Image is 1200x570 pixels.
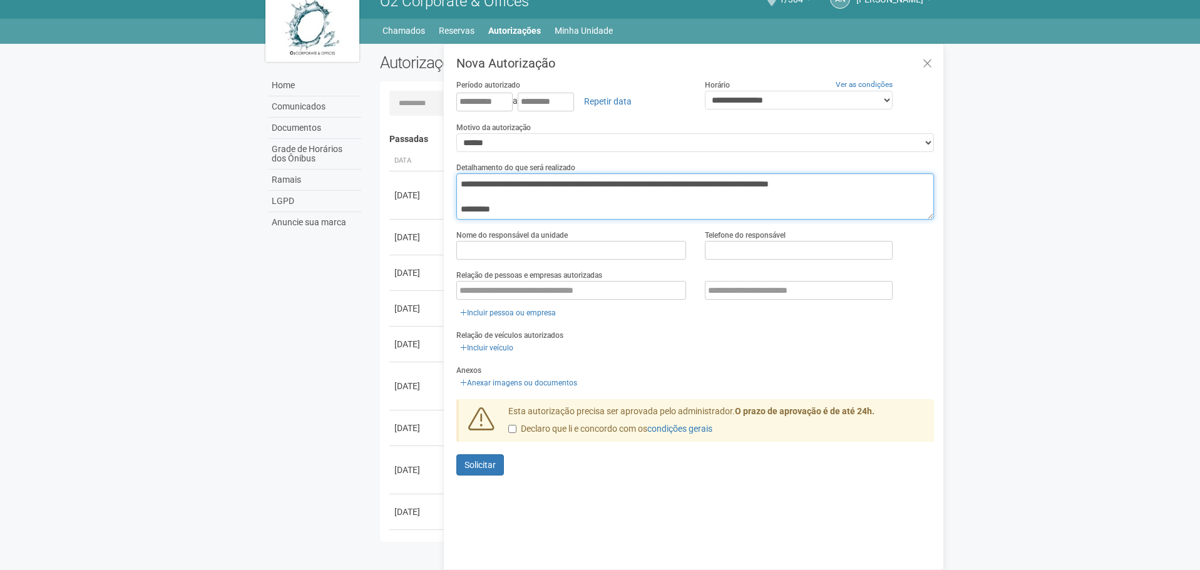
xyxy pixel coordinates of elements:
[456,91,686,112] div: a
[488,22,541,39] a: Autorizações
[576,91,640,112] a: Repetir data
[456,230,568,241] label: Nome do responsável da unidade
[269,96,361,118] a: Comunicados
[382,22,425,39] a: Chamados
[836,80,893,89] a: Ver as condições
[456,376,581,390] a: Anexar imagens ou documentos
[456,454,504,476] button: Solicitar
[705,79,730,91] label: Horário
[394,189,441,201] div: [DATE]
[394,380,441,392] div: [DATE]
[269,191,361,212] a: LGPD
[394,464,441,476] div: [DATE]
[508,423,712,435] label: Declaro que li e concordo com os
[389,135,926,144] h4: Passadas
[394,422,441,434] div: [DATE]
[269,139,361,170] a: Grade de Horários dos Ônibus
[555,22,613,39] a: Minha Unidade
[380,53,648,72] h2: Autorizações
[464,460,496,470] span: Solicitar
[647,424,712,434] a: condições gerais
[394,231,441,243] div: [DATE]
[456,270,602,281] label: Relação de pessoas e empresas autorizadas
[269,75,361,96] a: Home
[456,162,575,173] label: Detalhamento do que será realizado
[456,341,517,355] a: Incluir veículo
[389,151,446,171] th: Data
[394,338,441,350] div: [DATE]
[456,306,560,320] a: Incluir pessoa ou empresa
[499,405,935,442] div: Esta autorização precisa ser aprovada pelo administrador.
[456,330,563,341] label: Relação de veículos autorizados
[456,57,934,69] h3: Nova Autorização
[394,506,441,518] div: [DATE]
[269,170,361,191] a: Ramais
[394,267,441,279] div: [DATE]
[456,79,520,91] label: Período autorizado
[439,22,474,39] a: Reservas
[269,118,361,139] a: Documentos
[394,302,441,315] div: [DATE]
[705,230,786,241] label: Telefone do responsável
[456,365,481,376] label: Anexos
[735,406,874,416] strong: O prazo de aprovação é de até 24h.
[508,425,516,433] input: Declaro que li e concordo com oscondições gerais
[269,212,361,233] a: Anuncie sua marca
[456,122,531,133] label: Motivo da autorização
